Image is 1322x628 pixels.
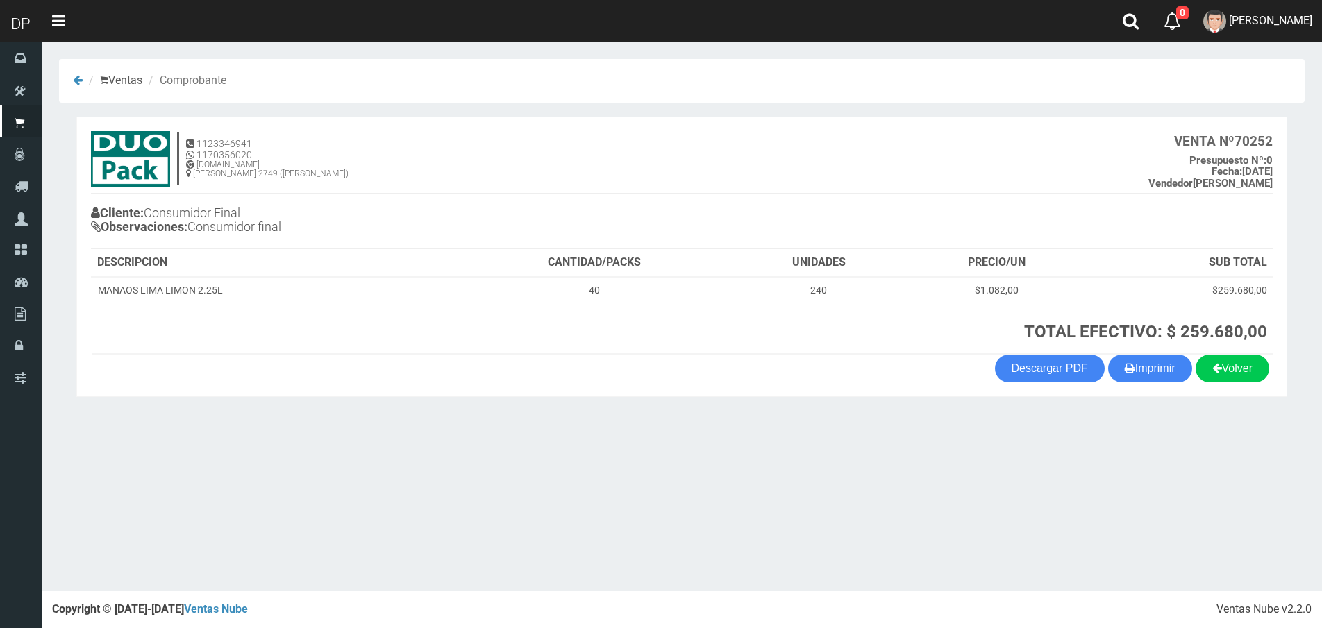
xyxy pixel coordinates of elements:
span: [PERSON_NAME] [1229,14,1312,27]
strong: Copyright © [DATE]-[DATE] [52,602,248,616]
a: Ventas Nube [184,602,248,616]
th: SUB TOTAL [1088,249,1273,277]
strong: VENTA Nº [1174,133,1235,149]
strong: TOTAL EFECTIVO: $ 259.680,00 [1024,322,1267,341]
td: $259.680,00 [1088,277,1273,303]
img: 15ec80cb8f772e35c0579ae6ae841c79.jpg [91,131,170,187]
td: MANAOS LIMA LIMON 2.25L [92,277,455,303]
b: Cliente: [91,205,144,220]
b: 0 [1189,154,1273,167]
div: Ventas Nube v2.2.0 [1216,602,1312,618]
th: PRECIO/UN [905,249,1088,277]
a: Volver [1196,355,1269,382]
li: Ventas [85,73,142,89]
b: [PERSON_NAME] [1148,177,1273,189]
b: 70252 [1174,133,1273,149]
th: DESCRIPCION [92,249,455,277]
a: Descargar PDF [995,355,1105,382]
button: Imprimir [1108,355,1192,382]
strong: Presupuesto Nº: [1189,154,1266,167]
h6: [DOMAIN_NAME] [PERSON_NAME] 2749 ([PERSON_NAME]) [186,160,349,178]
h4: Consumidor Final Consumidor final [91,203,682,241]
strong: Vendedor [1148,177,1193,189]
th: UNIDADES [733,249,905,277]
td: 240 [733,277,905,303]
td: 40 [455,277,733,303]
h5: 1123346941 1170356020 [186,139,349,160]
strong: Fecha: [1212,165,1242,178]
img: User Image [1203,10,1226,33]
span: 0 [1176,6,1189,19]
b: Observaciones: [91,219,187,234]
li: Comprobante [145,73,226,89]
td: $1.082,00 [905,277,1088,303]
th: CANTIDAD/PACKS [455,249,733,277]
b: [DATE] [1212,165,1273,178]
